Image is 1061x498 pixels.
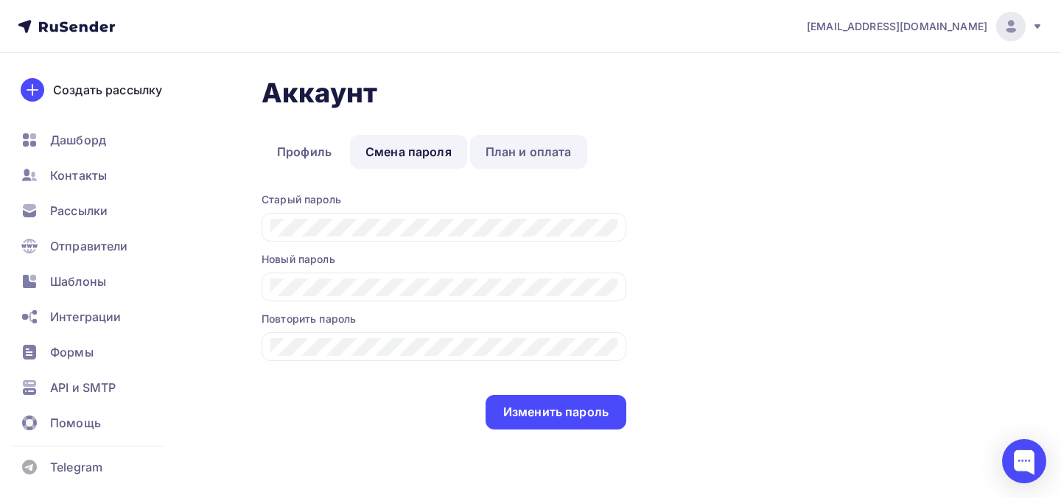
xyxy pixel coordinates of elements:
span: Формы [50,343,94,361]
a: Смена пароля [350,135,467,169]
div: Новый пароль [262,252,626,267]
a: Профиль [262,135,347,169]
a: Контакты [12,161,187,190]
h1: Аккаунт [262,77,999,109]
span: [EMAIL_ADDRESS][DOMAIN_NAME] [807,19,987,34]
a: Рассылки [12,196,187,225]
a: Формы [12,337,187,367]
span: Telegram [50,458,102,476]
span: Помощь [50,414,101,432]
a: Шаблоны [12,267,187,296]
a: План и оплата [470,135,587,169]
div: Старый пароль [262,192,626,207]
a: Дашборд [12,125,187,155]
span: Рассылки [50,202,108,220]
div: Повторить пароль [262,312,626,326]
span: API и SMTP [50,379,116,396]
span: Интеграции [50,308,121,326]
div: Изменить пароль [503,404,609,421]
div: Создать рассылку [53,81,162,99]
span: Шаблоны [50,273,106,290]
span: Отправители [50,237,128,255]
a: [EMAIL_ADDRESS][DOMAIN_NAME] [807,12,1043,41]
a: Отправители [12,231,187,261]
span: Дашборд [50,131,106,149]
span: Контакты [50,166,107,184]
